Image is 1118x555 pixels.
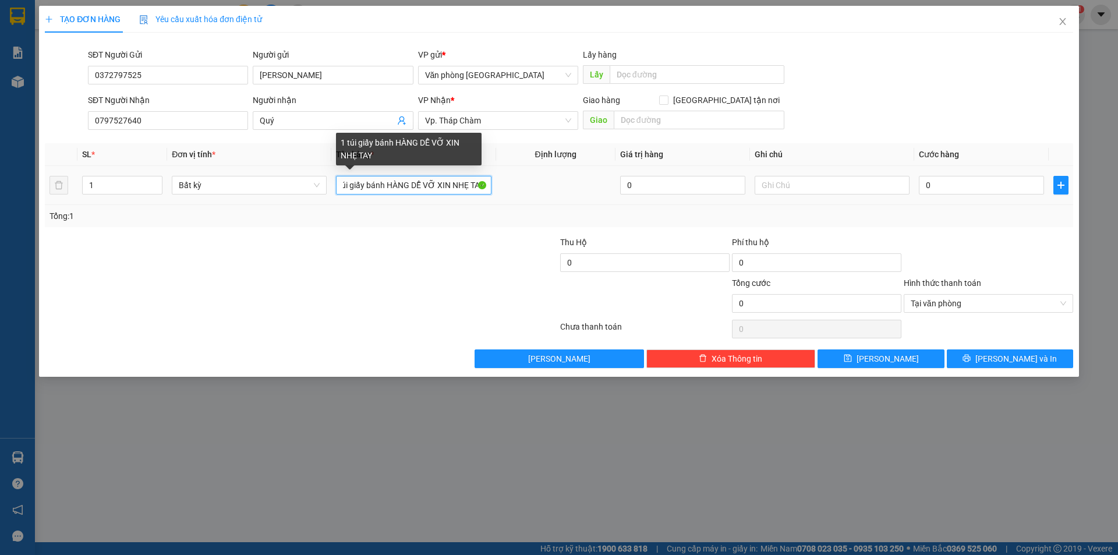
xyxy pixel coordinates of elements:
div: VP gửi [418,48,578,61]
span: Tại văn phòng [911,295,1066,312]
input: Ghi Chú [755,176,910,195]
span: [PERSON_NAME] [857,352,919,365]
span: [PERSON_NAME] và In [975,352,1057,365]
span: Yêu cầu xuất hóa đơn điện tử [139,15,262,24]
th: Ghi chú [750,143,914,166]
b: An Anh Limousine [15,75,64,130]
input: Dọc đường [614,111,784,129]
div: 1 túi giấy bánh HÀNG DỄ VỠ XIN NHẸ TAY [336,133,482,165]
img: icon [139,15,148,24]
span: [PERSON_NAME] [528,352,590,365]
span: plus [45,15,53,23]
span: Thu Hộ [560,238,587,247]
button: save[PERSON_NAME] [818,349,944,368]
span: Định lượng [535,150,576,159]
label: Hình thức thanh toán [904,278,981,288]
div: Chưa thanh toán [559,320,731,341]
span: VP Nhận [418,96,451,105]
span: close [1058,17,1067,26]
button: [PERSON_NAME] [475,349,644,368]
span: Bất kỳ [179,176,320,194]
span: Tổng cước [732,278,770,288]
span: SL [82,150,91,159]
span: delete [699,354,707,363]
span: Giao hàng [583,96,620,105]
input: 0 [620,176,745,195]
b: Biên nhận gởi hàng hóa [75,17,112,112]
input: VD: Bàn, Ghế [336,176,491,195]
span: Giá trị hàng [620,150,663,159]
button: Close [1046,6,1079,38]
div: Phí thu hộ [732,236,901,253]
span: Cước hàng [919,150,959,159]
div: Người nhận [253,94,413,107]
span: user-add [397,116,406,125]
span: Giao [583,111,614,129]
span: Đơn vị tính [172,150,215,159]
span: [GEOGRAPHIC_DATA] tận nơi [668,94,784,107]
button: plus [1053,176,1069,195]
span: printer [963,354,971,363]
span: Văn phòng Tân Phú [425,66,571,84]
button: deleteXóa Thông tin [646,349,816,368]
span: Vp. Tháp Chàm [425,112,571,129]
button: delete [49,176,68,195]
span: plus [1054,181,1068,190]
input: Dọc đường [610,65,784,84]
span: Lấy hàng [583,50,617,59]
span: Xóa Thông tin [712,352,762,365]
div: SĐT Người Gửi [88,48,248,61]
div: Người gửi [253,48,413,61]
span: Lấy [583,65,610,84]
span: TẠO ĐƠN HÀNG [45,15,121,24]
button: printer[PERSON_NAME] và In [947,349,1073,368]
div: Tổng: 1 [49,210,431,222]
div: SĐT Người Nhận [88,94,248,107]
span: save [844,354,852,363]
